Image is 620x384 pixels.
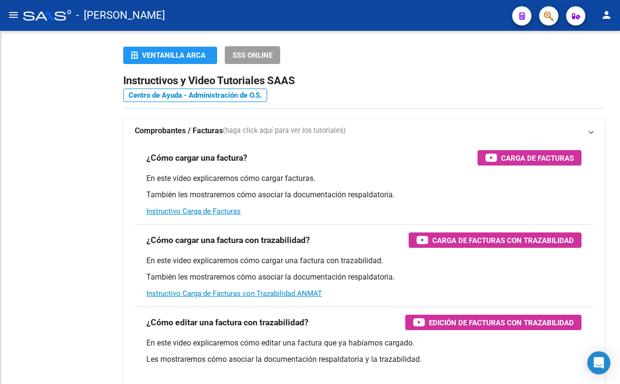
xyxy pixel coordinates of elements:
a: Centro de Ayuda - Administración de O.S. [123,89,267,102]
h3: ¿Cómo cargar una factura? [146,151,247,165]
p: También les mostraremos cómo asociar la documentación respaldatoria. [146,190,581,200]
div: Ventanilla ARCA [131,47,209,64]
button: Carga de Facturas con Trazabilidad [409,232,581,248]
h3: ¿Cómo cargar una factura con trazabilidad? [146,233,310,247]
p: En este video explicaremos cómo editar una factura que ya habíamos cargado. [146,338,581,348]
p: También les mostraremos cómo asociar la documentación respaldatoria. [146,272,581,282]
button: Edición de Facturas con Trazabilidad [405,315,581,330]
mat-expansion-panel-header: Comprobantes / Facturas(haga click aquí para ver los tutoriales) [123,119,605,142]
span: SSS ONLINE [232,51,272,60]
span: Carga de Facturas [501,152,574,164]
a: Instructivo Carga de Facturas [146,207,241,216]
p: En este video explicaremos cómo cargar facturas. [146,173,581,184]
span: - [PERSON_NAME] [76,5,165,26]
button: SSS ONLINE [225,46,280,64]
span: Edición de Facturas con Trazabilidad [429,317,574,329]
mat-icon: person [601,9,612,21]
h2: Instructivos y Video Tutoriales SAAS [123,72,605,90]
mat-icon: menu [8,9,19,21]
div: Open Intercom Messenger [587,351,610,374]
p: Les mostraremos cómo asociar la documentación respaldatoria y la trazabilidad. [146,354,581,365]
button: Ventanilla ARCA [123,47,217,64]
strong: Comprobantes / Facturas [135,126,223,136]
span: (haga click aquí para ver los tutoriales) [223,126,346,136]
p: En este video explicaremos cómo cargar una factura con trazabilidad. [146,256,581,266]
h3: ¿Cómo editar una factura con trazabilidad? [146,316,309,329]
span: Carga de Facturas con Trazabilidad [432,234,574,246]
a: Instructivo Carga de Facturas con Trazabilidad ANMAT [146,289,322,298]
button: Carga de Facturas [478,150,581,166]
